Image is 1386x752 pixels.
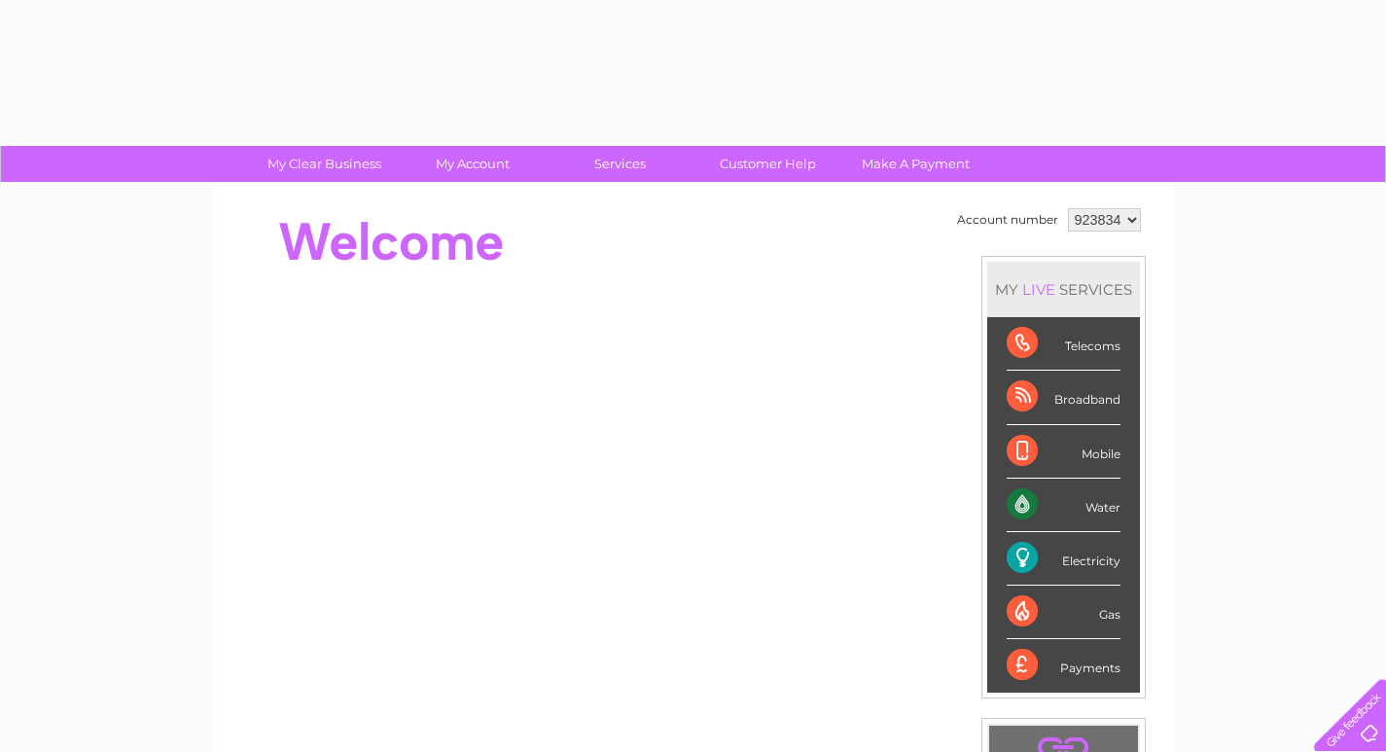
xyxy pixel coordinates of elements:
[1007,371,1120,424] div: Broadband
[244,146,405,182] a: My Clear Business
[987,262,1140,317] div: MY SERVICES
[1007,532,1120,586] div: Electricity
[1007,317,1120,371] div: Telecoms
[1007,639,1120,692] div: Payments
[1007,425,1120,479] div: Mobile
[540,146,700,182] a: Services
[1007,586,1120,639] div: Gas
[835,146,996,182] a: Make A Payment
[1018,280,1059,299] div: LIVE
[1007,479,1120,532] div: Water
[688,146,848,182] a: Customer Help
[392,146,552,182] a: My Account
[952,203,1063,236] td: Account number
